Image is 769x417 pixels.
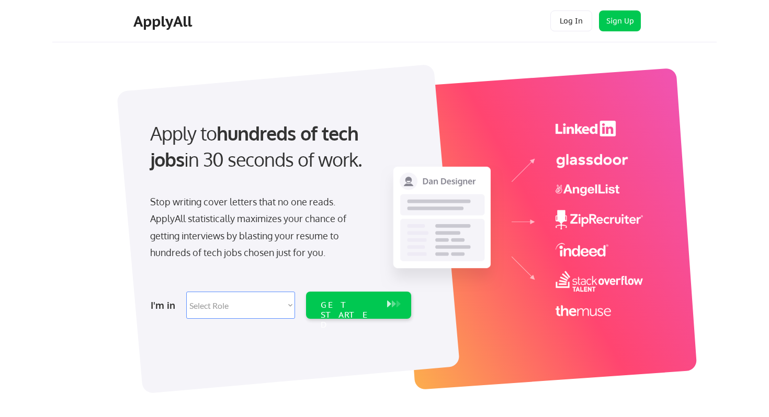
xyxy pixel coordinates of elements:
[150,121,363,171] strong: hundreds of tech jobs
[599,10,641,31] button: Sign Up
[150,193,365,261] div: Stop writing cover letters that no one reads. ApplyAll statistically maximizes your chance of get...
[133,13,195,30] div: ApplyAll
[150,120,407,173] div: Apply to in 30 seconds of work.
[321,300,377,330] div: GET STARTED
[550,10,592,31] button: Log In
[151,297,180,314] div: I'm in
